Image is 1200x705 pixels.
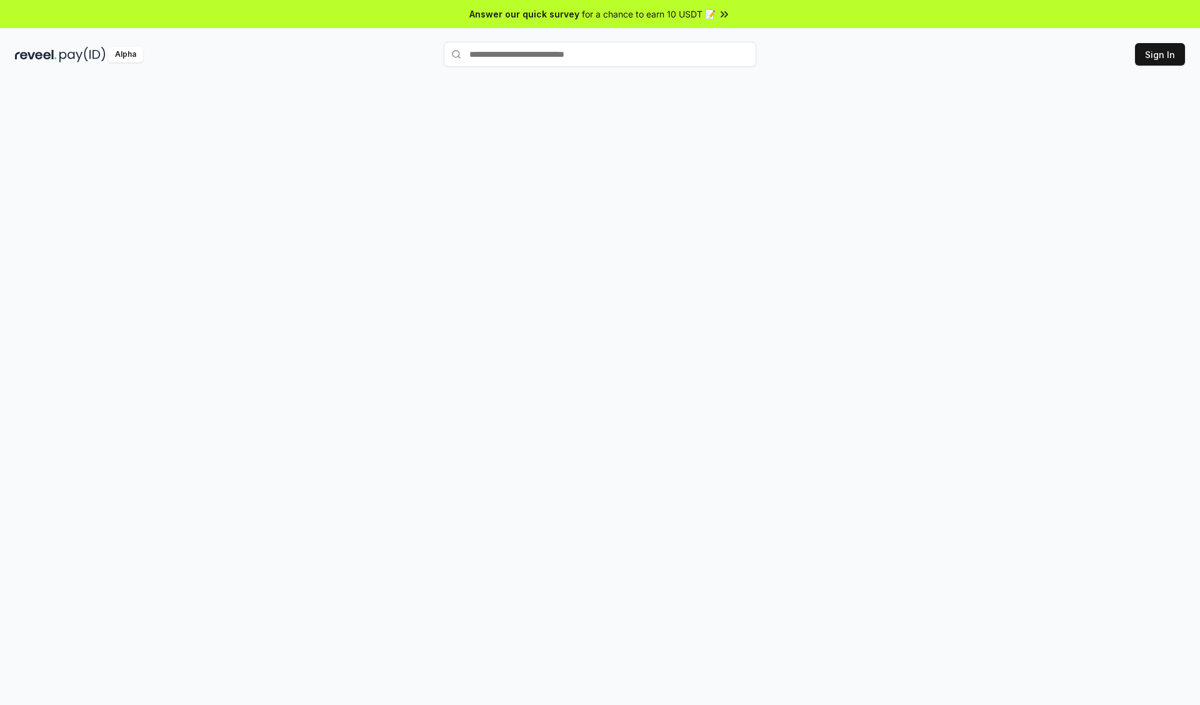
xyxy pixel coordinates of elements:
span: Answer our quick survey [469,7,579,21]
div: Alpha [108,47,143,62]
span: for a chance to earn 10 USDT 📝 [582,7,716,21]
button: Sign In [1135,43,1185,66]
img: pay_id [59,47,106,62]
img: reveel_dark [15,47,57,62]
